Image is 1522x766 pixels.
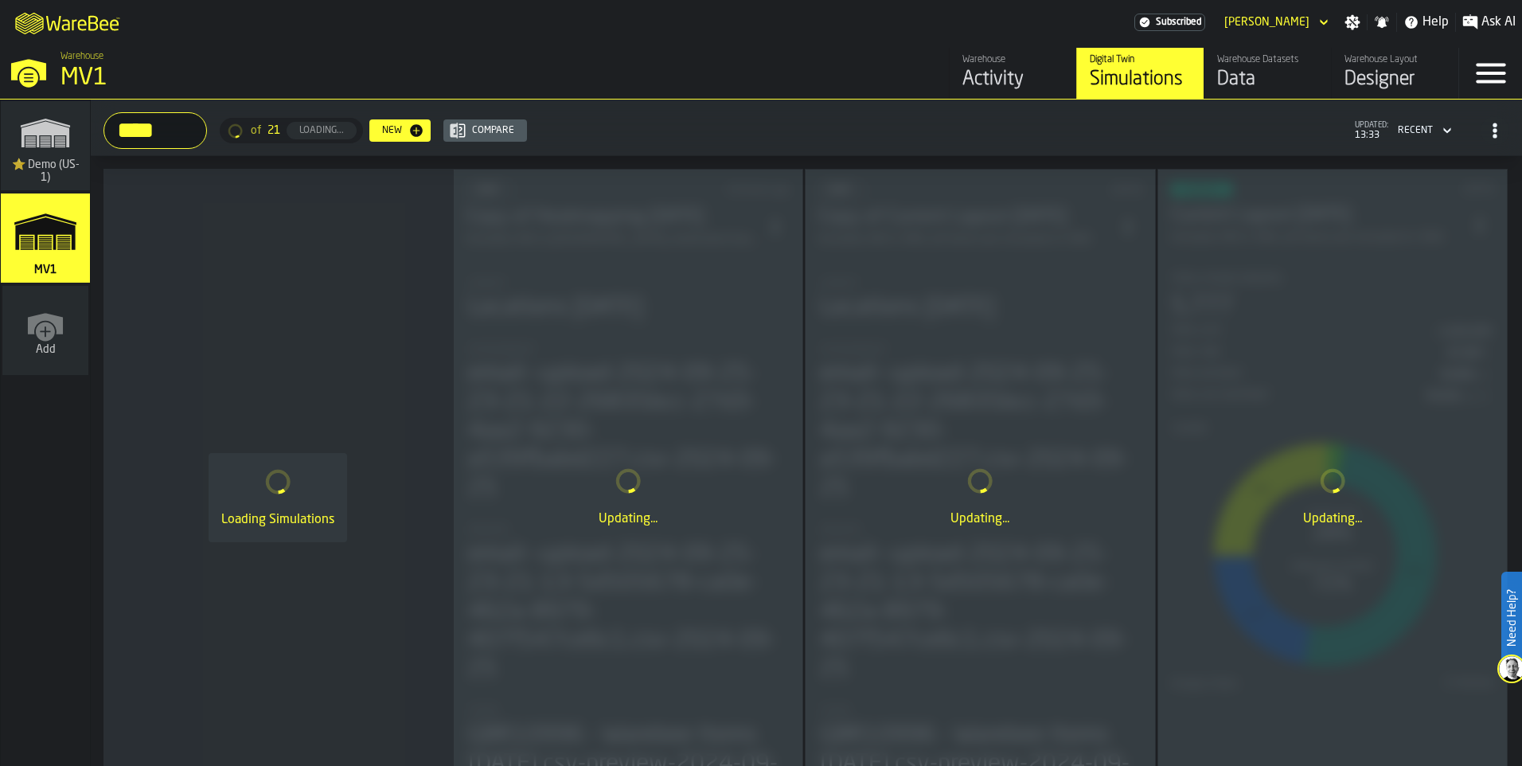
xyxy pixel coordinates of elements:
div: Loading... [293,125,350,136]
div: Updating... [818,510,1142,529]
a: link-to-/wh/i/3ccf57d1-1e0c-4a81-a3bb-c2011c5f0d50/designer [1331,48,1458,99]
div: Activity [962,67,1063,92]
a: link-to-/wh/i/3ccf57d1-1e0c-4a81-a3bb-c2011c5f0d50/simulations [1,193,90,286]
a: link-to-/wh/i/3ccf57d1-1e0c-4a81-a3bb-c2011c5f0d50/simulations [1076,48,1204,99]
div: Warehouse Layout [1344,54,1446,65]
div: ButtonLoadMore-Loading...-Prev-First-Last [213,118,369,143]
span: Subscribed [1156,17,1201,28]
div: New [376,125,408,136]
div: Updating... [466,510,790,529]
label: button-toggle-Notifications [1368,14,1396,30]
a: link-to-/wh/i/3ccf57d1-1e0c-4a81-a3bb-c2011c5f0d50/feed/ [949,48,1076,99]
a: link-to-/wh/i/3ccf57d1-1e0c-4a81-a3bb-c2011c5f0d50/settings/billing [1134,14,1205,31]
div: Updating... [1171,510,1495,529]
button: button-New [369,119,431,142]
div: Designer [1344,67,1446,92]
div: Data [1217,67,1318,92]
div: Warehouse [962,54,1063,65]
div: Digital Twin [1090,54,1191,65]
h2: button-Simulations [91,100,1522,156]
span: Warehouse [60,51,103,62]
div: Compare [466,125,521,136]
span: ⭐ Demo (US-1) [7,158,84,184]
span: MV1 [31,264,60,276]
span: 13:33 [1355,130,1388,141]
div: DropdownMenuValue-4 [1398,125,1433,136]
label: button-toggle-Settings [1338,14,1367,30]
div: Simulations [1090,67,1191,92]
span: updated: [1355,121,1388,130]
a: link-to-/wh/i/103622fe-4b04-4da1-b95f-2619b9c959cc/simulations [1,101,90,193]
span: Add [36,343,56,356]
span: Help [1422,13,1449,32]
div: Loading Simulations [221,510,334,530]
a: link-to-/wh/new [2,286,88,378]
button: button-Loading... [287,122,357,139]
label: Need Help? [1503,573,1520,662]
div: DropdownMenuValue-4 [1391,121,1455,140]
a: link-to-/wh/i/3ccf57d1-1e0c-4a81-a3bb-c2011c5f0d50/data [1204,48,1331,99]
span: 21 [267,124,280,137]
div: Menu Subscription [1134,14,1205,31]
button: button-Compare [443,119,527,142]
div: DropdownMenuValue-Jules McBlain [1224,16,1309,29]
label: button-toggle-Menu [1459,48,1522,99]
span: Ask AI [1481,13,1516,32]
span: of [251,124,261,137]
div: MV1 [60,64,490,92]
label: button-toggle-Help [1397,13,1455,32]
label: button-toggle-Ask AI [1456,13,1522,32]
div: DropdownMenuValue-Jules McBlain [1218,13,1332,32]
div: Warehouse Datasets [1217,54,1318,65]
